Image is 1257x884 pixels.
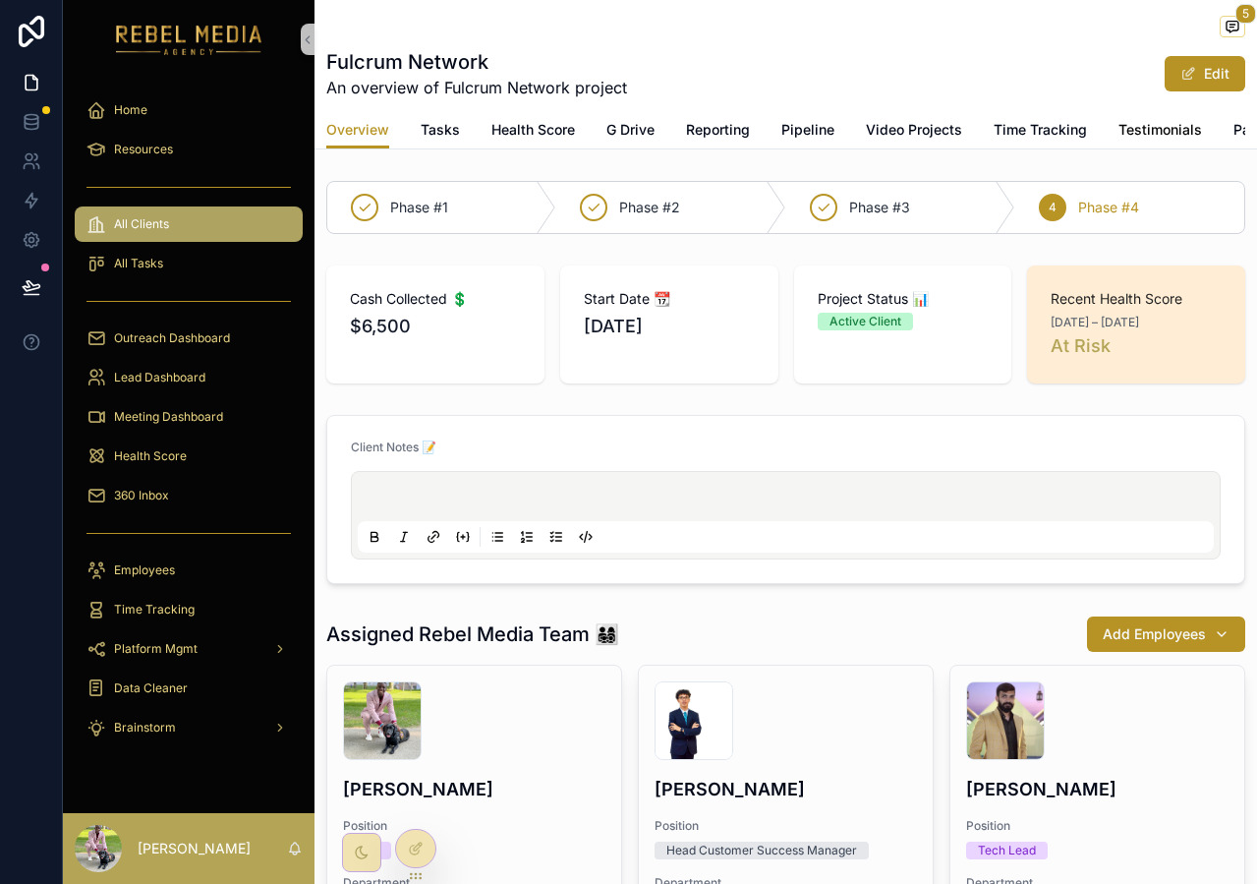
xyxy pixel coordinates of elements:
[114,488,169,503] span: 360 Inbox
[584,313,755,340] span: [DATE]
[326,48,627,76] h1: Fulcrum Network
[818,289,989,309] span: Project Status 📊
[114,602,195,618] span: Time Tracking
[75,478,303,513] a: 360 Inbox
[75,710,303,745] a: Brainstorm
[350,313,521,340] span: $6,500
[686,112,750,151] a: Reporting
[619,198,680,217] span: Phase #2
[584,289,755,309] span: Start Date 📆
[866,120,962,140] span: Video Projects
[1118,120,1202,140] span: Testimonials
[1087,617,1245,652] button: Add Employees
[114,680,188,696] span: Data Cleaner
[606,112,655,151] a: G Drive
[655,776,917,802] h4: [PERSON_NAME]
[686,120,750,140] span: Reporting
[114,562,175,578] span: Employees
[63,79,314,771] div: scrollable content
[994,112,1087,151] a: Time Tracking
[666,842,857,859] div: Head Customer Success Manager
[849,198,910,217] span: Phase #3
[421,112,460,151] a: Tasks
[1165,56,1245,91] button: Edit
[75,399,303,435] a: Meeting Dashboard
[343,776,605,802] h4: [PERSON_NAME]
[326,620,619,648] h1: Assigned Rebel Media Team 👨‍👩‍👧‍👦
[114,720,176,736] span: Brainstorm
[1118,112,1202,151] a: Testimonials
[491,120,575,140] span: Health Score
[75,132,303,167] a: Resources
[116,24,262,55] img: App logo
[326,76,627,99] span: An overview of Fulcrum Network project
[1103,624,1206,644] span: Add Employees
[1049,200,1057,215] span: 4
[75,671,303,706] a: Data Cleaner
[966,818,1228,834] span: Position
[75,592,303,627] a: Time Tracking
[655,818,917,834] span: Position
[829,313,901,330] div: Active Client
[781,120,834,140] span: Pipeline
[114,256,163,271] span: All Tasks
[491,112,575,151] a: Health Score
[351,440,436,454] span: Client Notes 📝
[75,553,303,588] a: Employees
[114,216,169,232] span: All Clients
[421,120,460,140] span: Tasks
[1051,315,1139,330] span: [DATE] – [DATE]
[1235,4,1256,24] span: 5
[75,360,303,395] a: Lead Dashboard
[114,409,223,425] span: Meeting Dashboard
[75,92,303,128] a: Home
[114,330,230,346] span: Outreach Dashboard
[350,289,521,309] span: Cash Collected 💲
[114,142,173,157] span: Resources
[343,818,605,834] span: Position
[1078,198,1139,217] span: Phase #4
[390,198,448,217] span: Phase #1
[606,120,655,140] span: G Drive
[1220,16,1245,40] button: 5
[866,112,962,151] a: Video Projects
[75,206,303,242] a: All Clients
[75,246,303,281] a: All Tasks
[114,102,147,118] span: Home
[75,321,303,356] a: Outreach Dashboard
[75,631,303,667] a: Platform Mgmt
[966,776,1228,802] h4: [PERSON_NAME]
[781,112,834,151] a: Pipeline
[114,370,205,385] span: Lead Dashboard
[978,842,1036,859] div: Tech Lead
[138,839,251,858] p: [PERSON_NAME]
[1051,289,1222,309] span: Recent Health Score
[75,439,303,474] a: Health Score
[114,641,198,657] span: Platform Mgmt
[1051,332,1111,360] a: At Risk
[326,112,389,149] a: Overview
[326,120,389,140] span: Overview
[994,120,1087,140] span: Time Tracking
[114,448,187,464] span: Health Score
